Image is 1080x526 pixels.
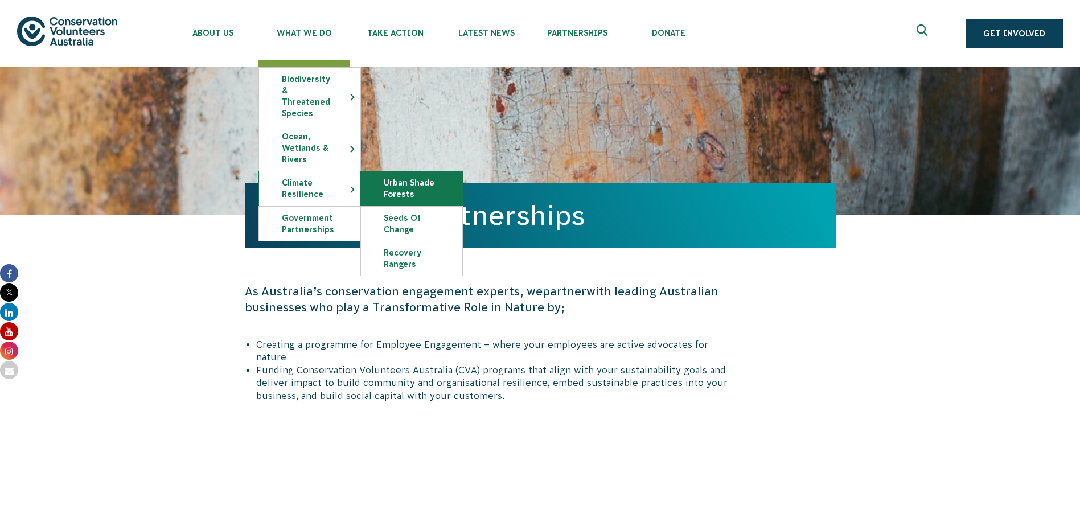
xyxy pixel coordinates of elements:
li: Biodiversity & Threatened Species [258,67,361,125]
a: Recovery Rangers [361,241,462,276]
a: Ocean, Wetlands & Rivers [259,125,360,171]
a: Get Involved [966,19,1063,48]
a: Seeds of Change [361,207,462,241]
a: Climate Resilience [259,171,360,206]
span: Partnerships [532,28,623,38]
a: Urban Shade Forests [361,171,462,206]
span: About Us [167,28,258,38]
span: Take Action [350,28,441,38]
li: Climate Resilience [258,171,361,206]
button: Expand search box Close search box [910,20,937,47]
li: Creating a programme for Employee Engagement – where your employees are active advocates for nature [256,338,733,364]
a: Government Partnerships [259,207,360,241]
li: Ocean, Wetlands & Rivers [258,125,361,171]
span: Expand search box [917,24,931,43]
a: Biodiversity & Threatened Species [259,68,360,125]
span: partner [543,285,586,298]
span: As Australia’s conservation engagement experts, we [245,285,543,298]
span: Latest News [441,28,532,38]
li: Funding Conservation Volunteers Australia (CVA) programs that align with your sustainability goal... [256,364,733,402]
h1: Corporate Partnerships [270,200,811,231]
span: What We Do [258,28,350,38]
img: logo.svg [17,17,117,46]
span: Donate [623,28,714,38]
